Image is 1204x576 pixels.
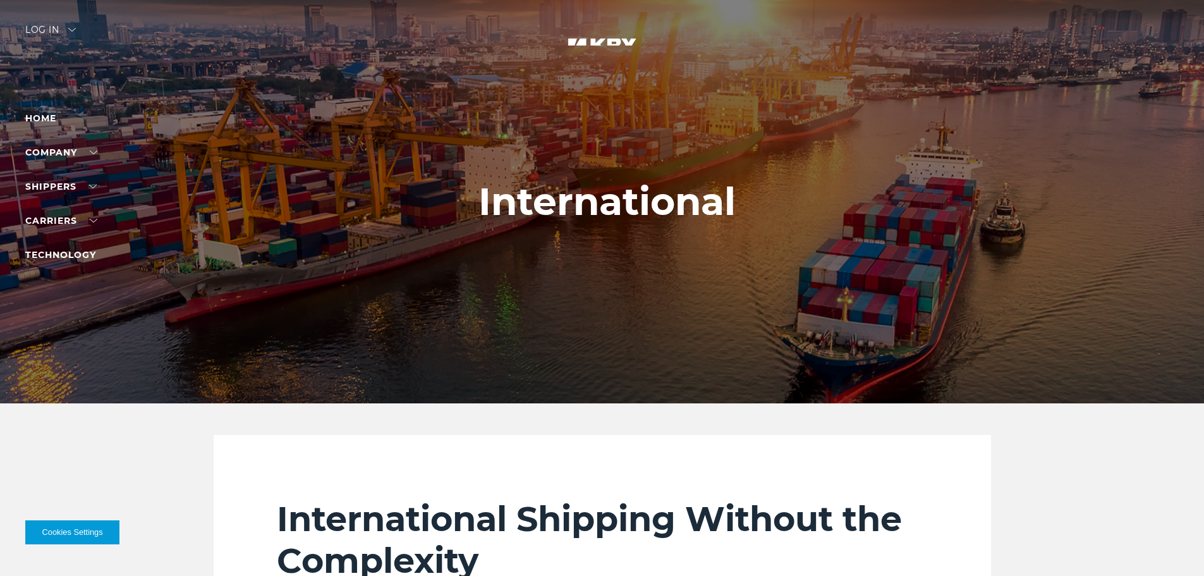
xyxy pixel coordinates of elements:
a: Home [25,113,56,124]
a: Technology [25,249,96,260]
a: SHIPPERS [25,181,97,192]
div: Log in [25,25,76,44]
a: Carriers [25,215,97,226]
h1: International [478,180,736,223]
button: Cookies Settings [25,520,119,544]
a: Company [25,147,97,158]
img: arrow [68,28,76,32]
img: kbx logo [555,25,650,81]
